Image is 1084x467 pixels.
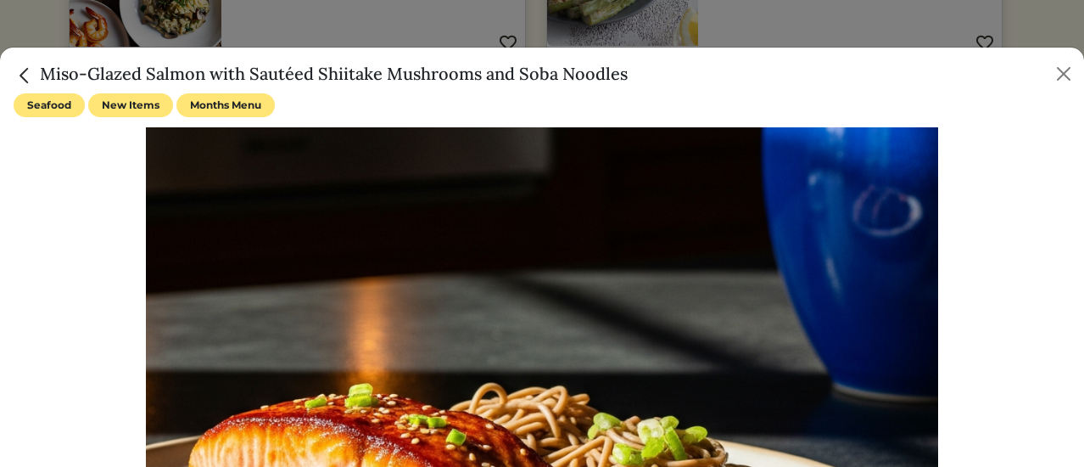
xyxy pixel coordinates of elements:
[14,63,40,84] a: Close
[176,93,275,117] span: Months Menu
[88,93,173,117] span: New Items
[1050,60,1077,87] button: Close
[14,61,628,87] h5: Miso-Glazed Salmon with Sautéed Shiitake Mushrooms and Soba Noodles
[14,93,85,117] span: Seafood
[14,65,36,87] img: back_caret-0738dc900bf9763b5e5a40894073b948e17d9601fd527fca9689b06ce300169f.svg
